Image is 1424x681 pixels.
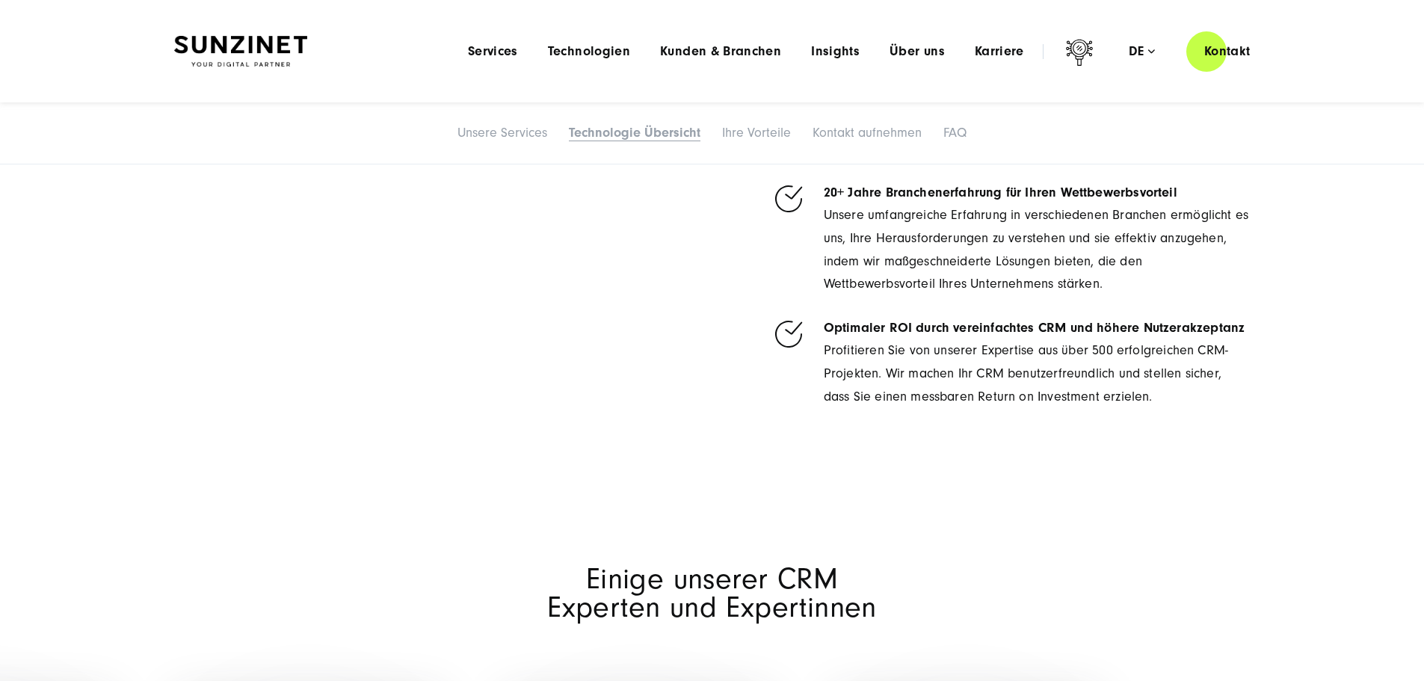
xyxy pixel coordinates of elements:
span: Unsere umfangreiche Erfahrung in verschiedenen Branchen ermöglicht es uns, Ihre Herausforderungen... [824,185,1248,292]
a: Services [468,44,518,59]
a: Ihre Vorteile [722,125,791,141]
a: Kontakt [1186,30,1269,73]
h2: Einige unserer CRM Experten und Expertinnen [376,565,1049,622]
a: Technologie Übersicht [569,125,700,141]
a: Unsere Services [457,125,547,141]
li: Profitieren Sie von unserer Expertise aus über 500 erfolgreichen CRM-Projekten. Wir machen Ihr CR... [771,317,1251,408]
a: Kunden & Branchen [660,44,781,59]
a: Über uns [890,44,945,59]
strong: 20+ Jahre Branchenerfahrung für Ihren Wettbewerbsvorteil [824,185,1177,200]
strong: Optimaler ROI durch vereinfachtes CRM und höhere Nutzerakzeptanz [824,320,1245,336]
img: SUNZINET Full Service Digital Agentur [174,36,307,67]
a: Technologien [548,44,630,59]
a: Insights [811,44,860,59]
a: FAQ [943,125,967,141]
a: Kontakt aufnehmen [813,125,922,141]
div: de [1129,44,1155,59]
a: Karriere [975,44,1024,59]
